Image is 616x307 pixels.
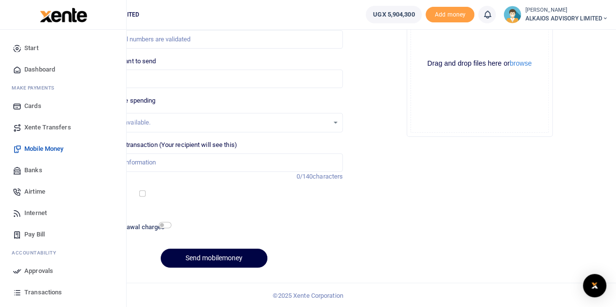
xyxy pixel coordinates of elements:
[40,8,87,22] img: logo-large
[24,187,45,197] span: Airtime
[8,160,118,181] a: Banks
[373,10,414,19] span: UGX 5,904,300
[85,70,343,88] input: UGX
[85,153,343,172] input: Enter extra information
[17,84,55,91] span: ake Payments
[426,7,474,23] span: Add money
[8,282,118,303] a: Transactions
[8,95,118,117] a: Cards
[525,14,608,23] span: ALKAIOS ADVISORY LIMITED
[24,288,62,297] span: Transactions
[313,173,343,180] span: characters
[8,202,118,224] a: Internet
[85,30,343,49] input: MTN & Airtel numbers are validated
[24,123,71,132] span: Xente Transfers
[8,80,118,95] li: M
[85,140,237,150] label: Memo for this transaction (Your recipient will see this)
[8,224,118,245] a: Pay Bill
[504,6,521,23] img: profile-user
[8,59,118,80] a: Dashboard
[8,181,118,202] a: Airtime
[8,245,118,260] li: Ac
[8,117,118,138] a: Xente Transfers
[8,138,118,160] a: Mobile Money
[24,101,41,111] span: Cards
[8,260,118,282] a: Approvals
[24,165,42,175] span: Banks
[362,6,426,23] li: Wallet ballance
[426,10,474,18] a: Add money
[297,173,313,180] span: 0/140
[8,37,118,59] a: Start
[411,59,548,68] div: Drag and drop files here or
[366,6,422,23] a: UGX 5,904,300
[525,6,608,15] small: [PERSON_NAME]
[93,118,329,127] div: No options available.
[426,7,474,23] li: Toup your wallet
[24,266,53,276] span: Approvals
[24,43,38,53] span: Start
[24,144,63,154] span: Mobile Money
[504,6,608,23] a: profile-user [PERSON_NAME] ALKAIOS ADVISORY LIMITED
[161,249,267,268] button: Send mobilemoney
[19,249,56,256] span: countability
[24,230,45,239] span: Pay Bill
[24,208,47,218] span: Internet
[39,11,87,18] a: logo-small logo-large logo-large
[24,65,55,74] span: Dashboard
[583,274,606,297] div: Open Intercom Messenger
[510,60,532,67] button: browse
